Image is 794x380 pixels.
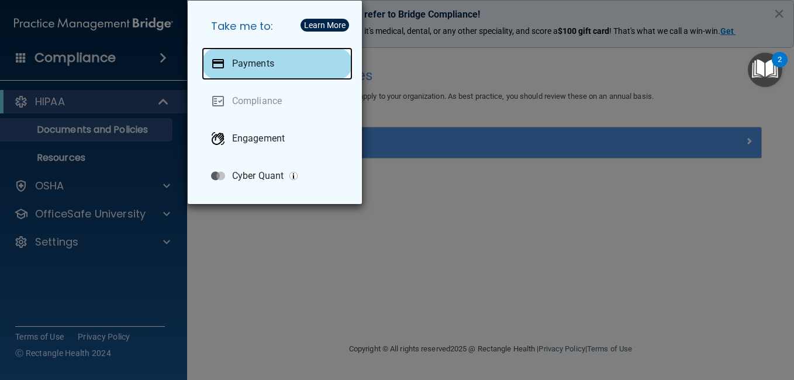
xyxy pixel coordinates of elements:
a: Payments [202,47,353,80]
a: Cyber Quant [202,160,353,192]
h5: Take me to: [202,10,353,43]
p: Engagement [232,133,285,144]
p: Payments [232,58,274,70]
p: Cyber Quant [232,170,284,182]
a: Engagement [202,122,353,155]
div: Learn More [304,21,346,29]
button: Open Resource Center, 2 new notifications [748,53,782,87]
div: 2 [778,60,782,75]
button: Learn More [301,19,349,32]
a: Compliance [202,85,353,118]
